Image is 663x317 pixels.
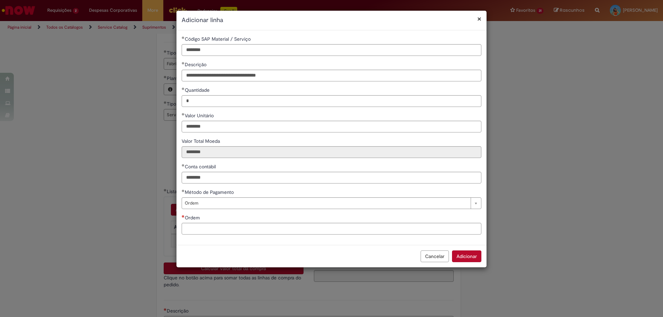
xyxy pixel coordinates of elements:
[185,215,201,221] span: Ordem
[182,189,185,192] span: Obrigatório Preenchido
[182,164,185,167] span: Obrigatório Preenchido
[182,172,481,184] input: Conta contábil
[182,95,481,107] input: Quantidade
[182,146,481,158] input: Valor Total Moeda
[185,164,217,170] span: Conta contábil
[452,250,481,262] button: Adicionar
[182,16,481,25] h2: Adicionar linha
[182,121,481,132] input: Valor Unitário
[477,15,481,22] button: Fechar modal
[182,215,185,218] span: Necessários
[185,198,467,209] span: Ordem
[421,250,449,262] button: Cancelar
[182,62,185,65] span: Obrigatório Preenchido
[185,61,208,68] span: Descrição
[185,87,211,93] span: Quantidade
[182,36,185,39] span: Obrigatório Preenchido
[182,44,481,56] input: Código SAP Material / Serviço
[182,113,185,116] span: Obrigatório Preenchido
[182,223,481,235] input: Ordem
[185,36,252,42] span: Código SAP Material / Serviço
[185,112,215,119] span: Valor Unitário
[182,70,481,81] input: Descrição
[182,138,221,144] span: Somente leitura - Valor Total Moeda
[182,87,185,90] span: Obrigatório Preenchido
[185,189,235,195] span: Método de Pagamento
